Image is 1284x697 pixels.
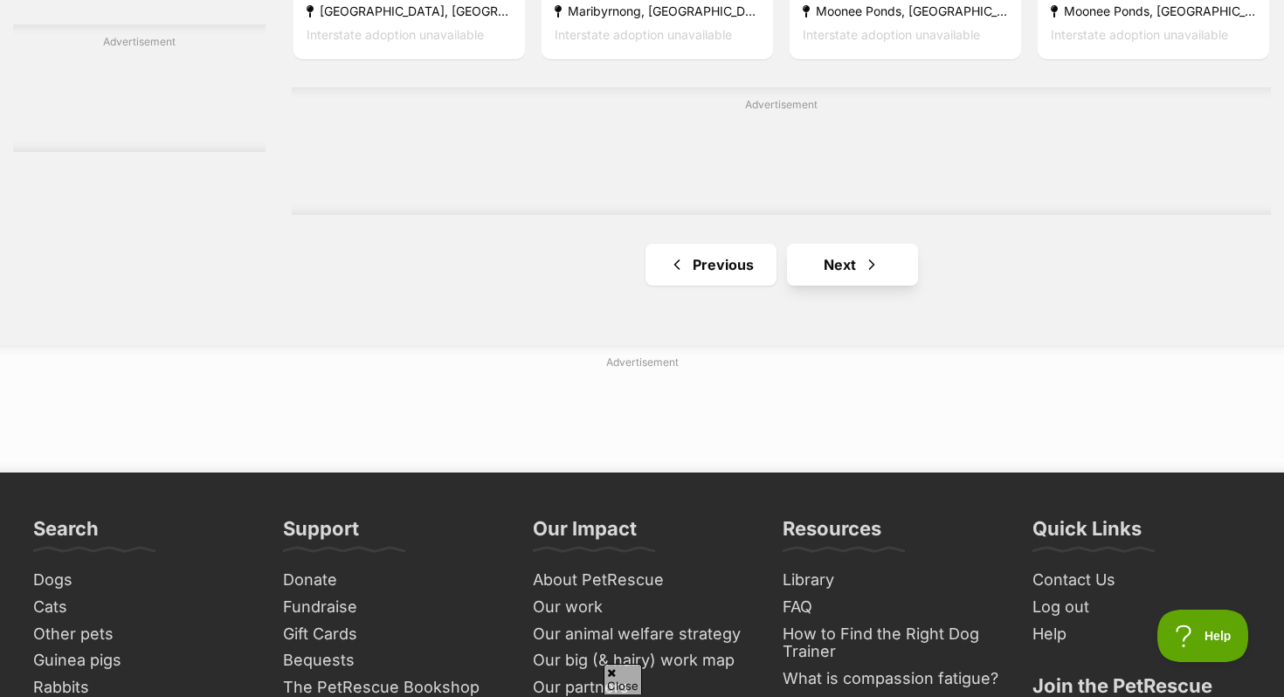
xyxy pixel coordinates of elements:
a: FAQ [776,594,1008,621]
a: Help [1025,621,1258,648]
a: Log out [1025,594,1258,621]
a: What is compassion fatigue? [776,666,1008,693]
a: About PetRescue [526,567,758,594]
nav: Pagination [292,244,1271,286]
a: Next page [787,244,918,286]
h3: Quick Links [1032,516,1142,551]
a: Dogs [26,567,259,594]
span: Interstate adoption unavailable [555,27,732,42]
span: Close [604,664,642,694]
h3: Resources [783,516,881,551]
a: Cats [26,594,259,621]
h3: Search [33,516,99,551]
span: Interstate adoption unavailable [307,27,484,42]
a: How to Find the Right Dog Trainer [776,621,1008,666]
a: Previous page [645,244,777,286]
a: Our big (& hairy) work map [526,647,758,674]
h3: Support [283,516,359,551]
iframe: Help Scout Beacon - Open [1157,610,1249,662]
a: Fundraise [276,594,508,621]
a: Bequests [276,647,508,674]
a: Library [776,567,1008,594]
a: Our work [526,594,758,621]
span: Interstate adoption unavailable [1051,27,1228,42]
div: Advertisement [13,24,266,152]
a: Donate [276,567,508,594]
div: Advertisement [292,87,1271,215]
a: Gift Cards [276,621,508,648]
span: Interstate adoption unavailable [803,27,980,42]
a: Guinea pigs [26,647,259,674]
a: Other pets [26,621,259,648]
a: Contact Us [1025,567,1258,594]
a: Our animal welfare strategy [526,621,758,648]
h3: Our Impact [533,516,637,551]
